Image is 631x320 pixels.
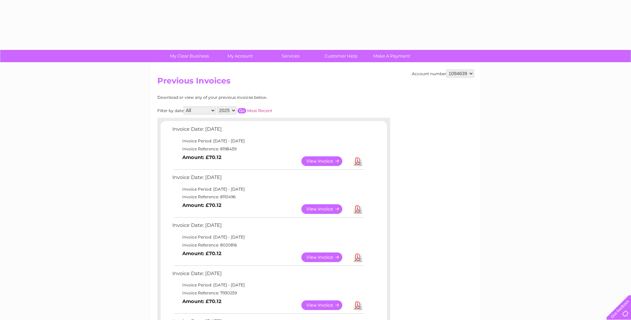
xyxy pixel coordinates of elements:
[182,202,222,208] b: Amount: £70.12
[354,252,362,262] a: Download
[171,137,365,145] td: Invoice Period: [DATE] - [DATE]
[354,156,362,166] a: Download
[157,106,332,114] div: Filter by date
[171,185,365,193] td: Invoice Period: [DATE] - [DATE]
[171,269,365,281] td: Invoice Date: [DATE]
[182,250,222,256] b: Amount: £70.12
[171,145,365,153] td: Invoice Reference: 8198459
[301,156,350,166] a: View
[171,125,365,137] td: Invoice Date: [DATE]
[412,70,474,78] div: Account number
[354,204,362,214] a: Download
[162,50,217,62] a: My Clear Business
[182,298,222,304] b: Amount: £70.12
[171,289,365,297] td: Invoice Reference: 7930259
[171,193,365,201] td: Invoice Reference: 8110496
[301,252,350,262] a: View
[171,221,365,233] td: Invoice Date: [DATE]
[157,76,474,89] h2: Previous Invoices
[354,300,362,310] a: Download
[157,95,332,100] div: Download or view any of your previous invoices below.
[171,241,365,249] td: Invoice Reference: 8020816
[182,154,222,160] b: Amount: £70.12
[247,108,272,113] a: Most Recent
[171,233,365,241] td: Invoice Period: [DATE] - [DATE]
[301,204,350,214] a: View
[171,173,365,185] td: Invoice Date: [DATE]
[263,50,318,62] a: Services
[213,50,267,62] a: My Account
[301,300,350,310] a: View
[171,281,365,289] td: Invoice Period: [DATE] - [DATE]
[364,50,419,62] a: Make A Payment
[314,50,369,62] a: Customer Help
